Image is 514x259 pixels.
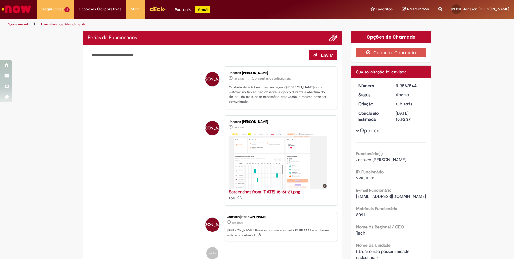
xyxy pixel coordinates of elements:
textarea: Digite sua mensagem aqui... [88,50,302,60]
b: Nome da Unidade [356,242,391,248]
small: Comentários adicionais [252,76,291,81]
li: Janssen Wilgner De Oliveira [88,212,337,241]
div: [DATE] 10:52:37 [396,110,424,122]
ul: Trilhas de página [5,19,338,30]
dt: Status [354,92,391,98]
div: R13582544 [396,83,424,89]
time: 30/09/2025 15:52:13 [233,126,244,129]
time: 30/09/2025 15:59:21 [233,77,244,80]
div: Aberto [396,92,424,98]
h2: Férias de Funcionários Histórico de tíquete [88,35,137,41]
span: [PERSON_NAME] [197,121,228,135]
span: Tech [356,230,365,236]
span: 2 [64,7,70,12]
div: Padroniza [175,6,210,13]
b: E-mail Funcionário [356,187,391,193]
a: Página inicial [7,22,28,27]
div: Janssen Wilgner De Oliveira [205,218,219,232]
p: Gostaria de adicionar meu manager @[PERSON_NAME] como watcher no ticket, não observei a opção dur... [229,85,331,104]
b: Funcionário(s) [356,151,383,156]
span: [PERSON_NAME] [197,217,228,232]
a: Screenshot from [DATE] 15-51-27.png [229,189,300,194]
span: 18h atrás [396,101,412,107]
span: Rascunhos [407,6,429,12]
div: Janssen Wilgner De Oliveira [205,121,219,135]
span: Sua solicitação foi enviada [356,69,406,75]
span: More [130,6,140,12]
span: [PERSON_NAME] [197,72,228,87]
span: 8091 [356,212,365,217]
div: 160 KB [229,189,331,201]
button: Enviar [309,50,337,60]
img: click_logo_yellow_360x200.png [149,4,166,13]
span: Favoritos [376,6,393,12]
button: Adicionar anexos [329,34,337,42]
p: +GenAi [195,6,210,13]
span: Janssen [PERSON_NAME] [356,157,406,162]
div: Janssen Wilgner De Oliveira [205,72,219,86]
img: ServiceNow [1,3,32,15]
time: 30/09/2025 15:52:34 [232,221,243,224]
dt: Criação [354,101,391,107]
span: [EMAIL_ADDRESS][DOMAIN_NAME] [356,194,426,199]
b: Matrícula Funcionário [356,206,397,211]
button: Cancelar Chamado [356,48,427,57]
dt: Conclusão Estimada [354,110,391,122]
div: 30/09/2025 15:52:34 [396,101,424,107]
a: Formulário de Atendimento [41,22,86,27]
div: Janssen [PERSON_NAME] [229,120,331,124]
b: Nome da Regional / GEO [356,224,404,230]
span: Janssen [PERSON_NAME] [463,6,509,12]
span: 18h atrás [232,221,243,224]
p: [PERSON_NAME]! Recebemos seu chamado R13582544 e em breve estaremos atuando. [227,228,334,238]
div: Janssen [PERSON_NAME] [229,71,331,75]
span: Despesas Corporativas [79,6,121,12]
span: 99838531 [356,175,375,181]
span: 18h atrás [233,77,244,80]
span: 18h atrás [233,126,244,129]
b: ID Funcionário [356,169,384,175]
dt: Número [354,83,391,89]
time: 30/09/2025 15:52:34 [396,101,412,107]
div: Janssen [PERSON_NAME] [227,215,334,219]
span: Enviar [321,52,333,58]
span: [PERSON_NAME] [451,7,475,11]
div: Opções do Chamado [351,31,431,43]
span: Requisições [42,6,63,12]
a: Rascunhos [402,6,429,12]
